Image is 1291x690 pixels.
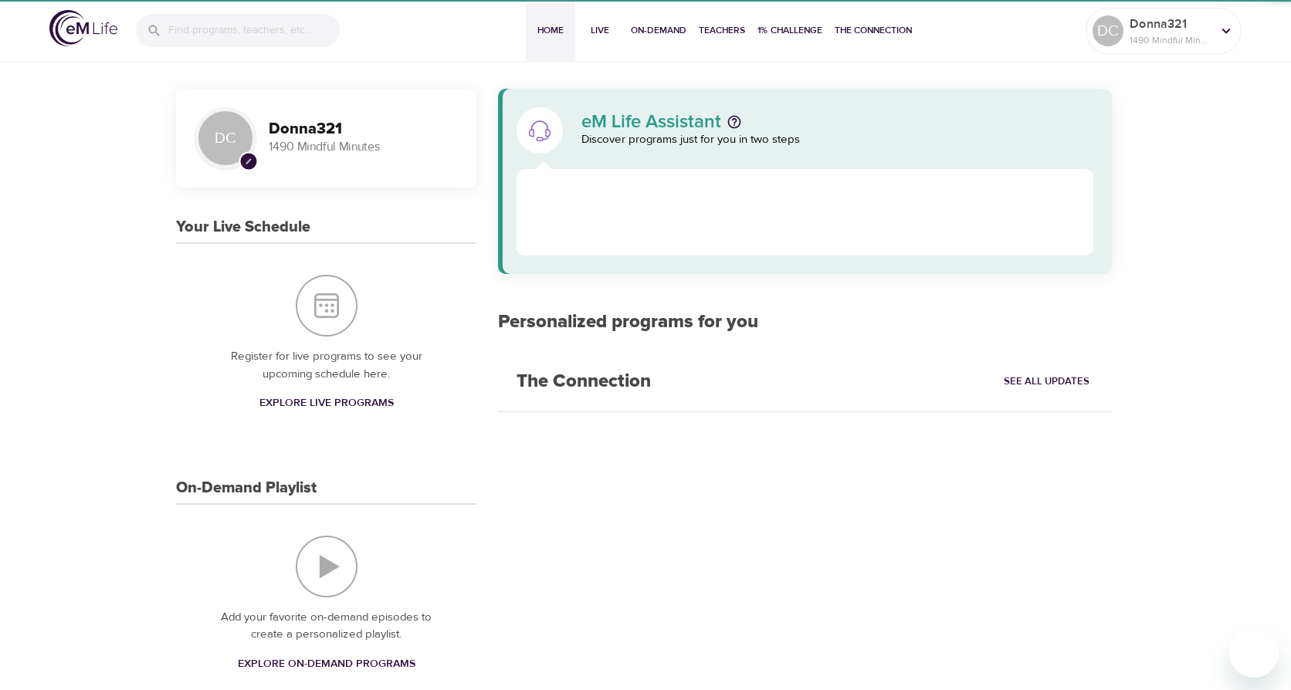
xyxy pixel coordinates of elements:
p: Discover programs just for you in two steps [581,131,1093,149]
p: 1490 Mindful Minutes [1130,33,1211,47]
h3: Your Live Schedule [176,218,310,236]
span: 1% Challenge [757,22,822,39]
span: Teachers [699,22,745,39]
a: Explore On-Demand Programs [232,650,422,678]
span: Explore On-Demand Programs [238,654,415,674]
img: logo [49,10,117,46]
p: 1490 Mindful Minutes [269,138,458,156]
h3: On-Demand Playlist [176,479,317,497]
span: See All Updates [1004,373,1089,391]
img: Your Live Schedule [296,275,357,337]
a: See All Updates [1000,370,1093,394]
img: eM Life Assistant [527,118,552,143]
span: The Connection [835,22,912,39]
span: On-Demand [631,22,686,39]
h2: The Connection [498,352,669,411]
span: Home [532,22,569,39]
span: Explore Live Programs [259,394,394,413]
span: Live [581,22,618,39]
h3: Donna321 [269,120,458,138]
p: eM Life Assistant [581,113,721,131]
a: Explore Live Programs [253,389,400,418]
p: Add your favorite on-demand episodes to create a personalized playlist. [207,609,446,644]
h2: Personalized programs for you [498,311,1112,333]
div: DC [195,107,256,169]
p: Donna321 [1130,15,1211,33]
iframe: Button to launch messaging window [1229,628,1279,678]
div: DC [1093,15,1123,46]
img: On-Demand Playlist [296,536,357,597]
p: Register for live programs to see your upcoming schedule here. [207,348,446,383]
input: Find programs, teachers, etc... [168,14,340,47]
